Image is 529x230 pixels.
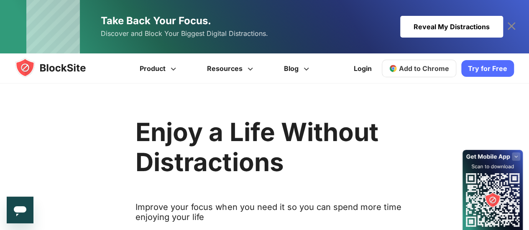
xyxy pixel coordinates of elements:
a: Resources [193,53,270,83]
h2: Enjoy a Life Without Distractions [135,117,402,177]
span: Take Back Your Focus. [101,15,211,27]
text: Improve your focus when you need it so you can spend more time enjoying your life [135,202,402,229]
img: blocksite-icon.5d769676.svg [15,58,102,78]
a: Try for Free [461,60,514,77]
iframe: Button to launch messaging window [7,197,33,223]
div: Reveal My Distractions [400,16,503,38]
a: Blog [270,53,326,83]
span: Discover and Block Your Biggest Digital Distractions. [101,28,268,40]
a: Product [125,53,193,83]
a: Add to Chrome [382,60,456,77]
img: chrome-icon.svg [389,64,397,73]
a: Login [349,58,377,78]
span: Add to Chrome [399,64,449,73]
